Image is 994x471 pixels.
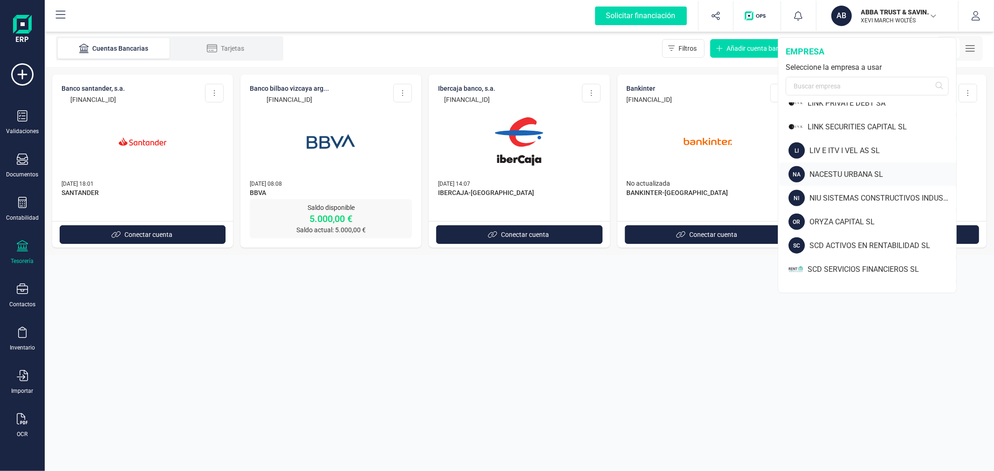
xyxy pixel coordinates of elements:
div: Solicitar financiación [595,7,687,25]
p: [FINANCIAL_ID] [62,95,125,104]
div: Inventario [10,344,35,351]
p: Saldo actual: 5.000,00 € [250,225,412,235]
div: OCR [17,431,28,438]
p: XEVI MARCH WOLTÉS [861,17,936,24]
span: BBVA [250,188,412,199]
button: Logo de OPS [739,1,775,31]
span: Añadir cuenta bancaria [727,44,794,53]
p: [FINANCIAL_ID] [627,95,672,104]
span: SANTANDER [62,188,224,199]
button: Conectar cuenta [60,225,226,244]
p: Saldo disponible [250,203,412,212]
img: LI [788,95,803,111]
img: SC [788,261,803,277]
p: No actualizada [627,179,789,188]
button: Añadir cuenta bancaria [710,39,802,58]
input: Buscar empresa [786,77,949,95]
img: Logo de OPS [745,11,769,20]
div: empresa [786,45,949,58]
img: LI [788,119,803,135]
div: SC [788,237,805,254]
div: OR [788,214,805,230]
button: Filtros [662,39,705,58]
div: LI [788,142,805,159]
p: [FINANCIAL_ID] [438,95,495,104]
div: Documentos [7,171,39,178]
div: Cuentas Bancarias [76,44,151,53]
div: NI [788,190,805,206]
img: Logo Finanedi [13,15,32,45]
div: Validaciones [6,128,39,135]
div: AB [831,6,852,26]
p: Bankinter [627,84,672,93]
div: Contactos [9,301,35,308]
p: ABBA TRUST & SAVING SL [861,7,936,17]
button: Solicitar financiación [584,1,698,31]
p: [FINANCIAL_ID] [250,95,329,104]
span: Conectar cuenta [124,230,172,239]
div: Tarjetas [188,44,263,53]
span: BANKINTER-[GEOGRAPHIC_DATA] [627,188,789,199]
p: 5.000,00 € [250,212,412,225]
img: SI [788,285,803,301]
div: NA [788,166,805,182]
div: SCD ACTIVOS EN RENTABILIDAD SL [809,240,956,251]
div: Contabilidad [6,214,39,222]
p: IBERCAJA BANCO, S.A. [438,84,495,93]
div: Tesorería [11,257,34,265]
span: Conectar cuenta [501,230,549,239]
div: NACESTU URBANA SL [809,169,956,180]
span: [DATE] 08:08 [250,181,282,187]
div: SCD SERVICIOS FINANCIEROS SL [808,264,956,275]
div: LINK SECURITIES CAPITAL SL [808,121,956,133]
div: ORYZA CAPITAL SL [809,216,956,228]
span: [DATE] 14:07 [438,181,470,187]
div: NIU SISTEMAS CONSTRUCTIVOS INDUSTRIALIZADOS SL [809,193,956,204]
p: BANCO SANTANDER, S.A. [62,84,125,93]
span: Filtros [679,44,697,53]
div: Seleccione la empresa a usar [786,62,949,73]
div: SISTEMATIZACION ARQUITECTONICA EN REFORMAS SL [808,288,956,299]
span: IBERCAJA-[GEOGRAPHIC_DATA] [438,188,600,199]
p: BANCO BILBAO VIZCAYA ARG... [250,84,329,93]
div: Importar [12,387,34,395]
div: LIV E ITV I VEL AS SL [809,145,956,156]
span: [DATE] 18:01 [62,181,94,187]
div: LINK PRIVATE DEBT SA [808,98,956,109]
span: Conectar cuenta [689,230,737,239]
button: ABABBA TRUST & SAVING SLXEVI MARCH WOLTÉS [828,1,947,31]
button: Conectar cuenta [625,225,791,244]
button: Conectar cuenta [436,225,602,244]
